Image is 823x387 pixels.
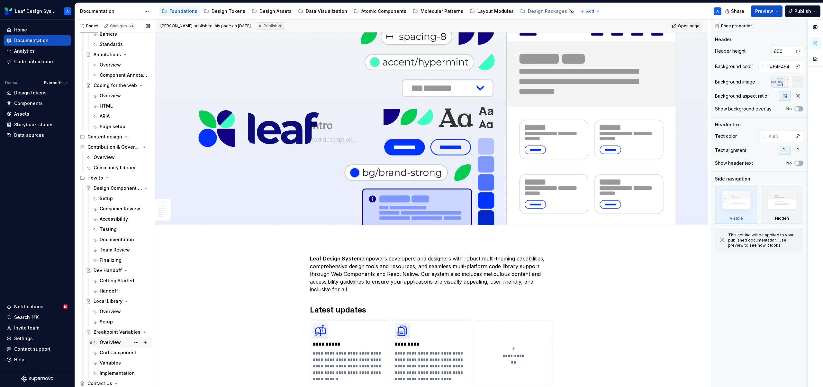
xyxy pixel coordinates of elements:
div: Show background overlay [715,106,772,112]
a: Page setup [89,121,152,132]
span: Add [586,9,594,14]
div: Variables [100,360,121,366]
button: Contact support [4,344,71,354]
a: Overview [89,60,152,70]
div: Header height [715,48,746,54]
a: Supernova Logo [21,375,53,382]
div: Settings [14,335,33,342]
a: Implementation [89,368,152,378]
div: Text color [715,133,737,139]
a: Component Annotations [89,70,152,80]
div: Accessibility [100,216,128,222]
div: Content design [77,132,152,142]
a: Barriers [89,29,152,39]
a: Assets [4,109,71,119]
div: Components [14,100,43,107]
div: Hidden [775,216,789,221]
a: Invite team [4,323,71,333]
a: Open page [670,22,702,31]
div: This setting will be applied to your published documentation. Use preview to see how it looks. [728,233,799,248]
a: Storybook stories [4,119,71,130]
div: Documentation [80,8,141,14]
div: Design Component Process [94,185,142,191]
input: Auto [767,61,792,72]
a: Foundations [159,6,200,16]
span: Publish [794,8,811,14]
span: Open page [678,23,700,29]
a: HTML [89,101,152,111]
p: empowers developers and designers with robust multi-theming capabilities, comprehensive design to... [310,255,553,293]
a: Annotations [83,49,152,60]
div: Documentation [14,37,49,44]
label: No [786,106,792,111]
div: Getting Started [100,277,134,284]
label: No [786,161,792,166]
div: Setup [100,195,113,202]
div: Community Library [94,164,135,171]
div: Implementation [100,370,135,376]
div: Side navigation [715,176,750,182]
a: Overview [89,306,152,317]
div: Changes [110,23,135,29]
button: Notifications10 [4,302,71,312]
a: Community Library [83,163,152,173]
a: Standards [89,39,152,49]
button: Preview [751,5,782,17]
div: Dev Handoff [94,267,122,274]
div: Handoff [100,288,118,294]
span: published this page on [DATE] [160,23,251,29]
div: Data sources [14,132,44,138]
strong: Leaf Design System [310,255,361,262]
a: Local Library [83,296,152,306]
div: Breakpoint Variables [94,329,140,335]
a: Design Assets [249,6,294,16]
div: Overview [94,154,115,161]
div: Pages [80,23,98,29]
button: Publish [785,5,820,17]
div: ARIA [100,113,110,119]
a: Components [4,98,71,109]
a: Getting Started [89,276,152,286]
a: Variables [89,358,152,368]
a: Overview [89,91,152,101]
a: ARIA [89,111,152,121]
div: How to [87,175,103,181]
a: Design Component Process [83,183,152,193]
span: Evernorth [44,80,63,85]
div: Code automation [14,58,53,65]
div: Data Visualization [306,8,347,14]
div: Analytics [14,48,35,54]
div: Team Review [100,247,130,253]
div: Visible [715,185,758,224]
div: Contact Us [87,380,112,387]
button: Search ⌘K [4,312,71,322]
div: Local Library [94,298,122,304]
a: Grid Component [89,347,152,358]
span: 10 [63,304,68,309]
a: Molecular Patterns [410,6,466,16]
div: Design Tokens [212,8,245,14]
div: A [66,9,69,14]
div: Coding for the web [94,82,137,89]
a: Contribution & Governance [77,142,152,152]
div: Contribution & Governance [87,144,140,150]
div: Layout Modules [477,8,514,14]
div: Grid Component [100,349,136,356]
div: Component Annotations [100,72,149,78]
a: Layout Modules [467,6,516,16]
div: Storybook stories [14,121,54,128]
div: Annotations [94,51,121,58]
div: Published [256,22,285,30]
a: Design Packages [518,6,577,16]
div: Background image [715,79,755,85]
div: Help [14,356,24,363]
input: Auto [766,130,792,142]
div: Contact support [14,346,50,352]
div: Assets [14,111,29,117]
div: Standards [100,41,123,48]
a: Home [4,25,71,35]
a: Data sources [4,130,71,140]
div: Barriers [100,31,117,37]
img: 6e787e26-f4c0-4230-8924-624fe4a2d214.png [5,7,12,15]
div: Overview [100,308,121,315]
